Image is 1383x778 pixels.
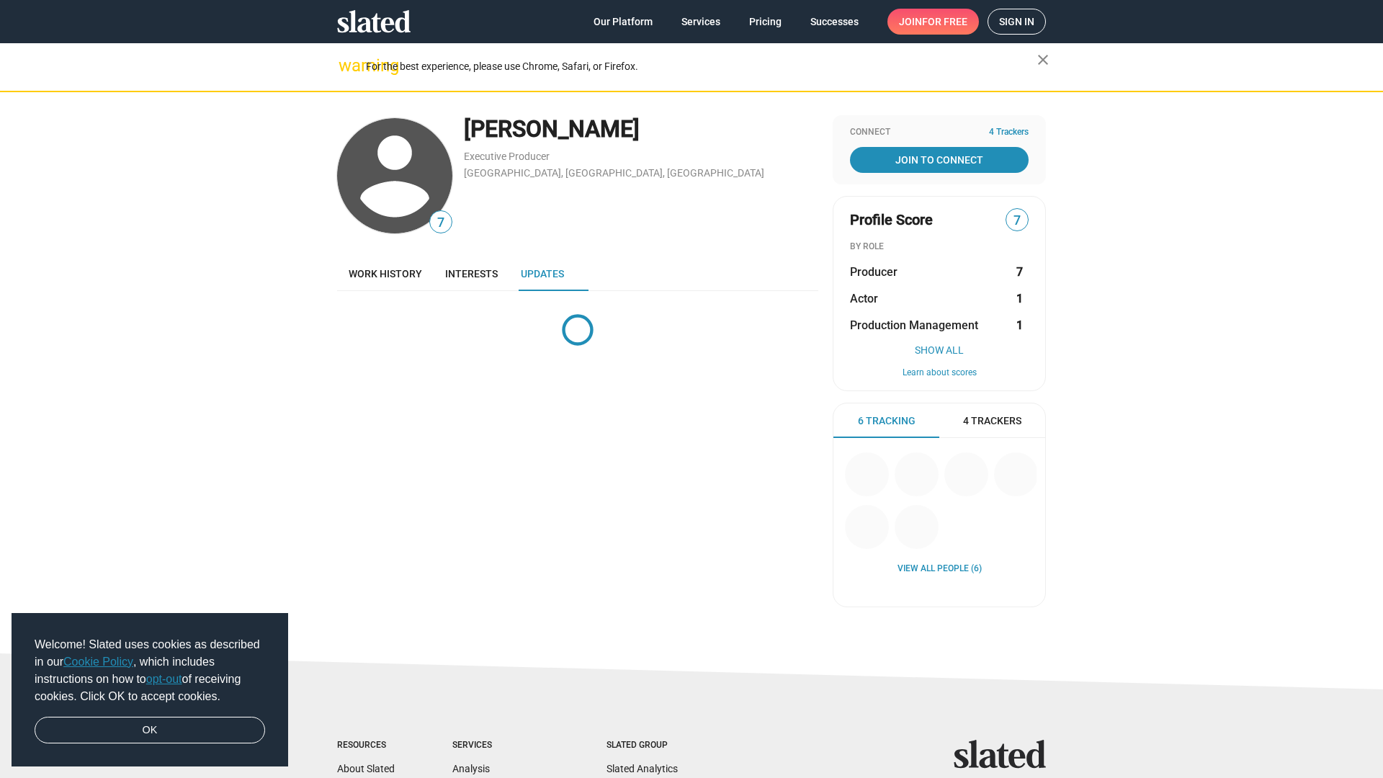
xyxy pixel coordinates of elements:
span: 7 [430,213,452,233]
span: Welcome! Slated uses cookies as described in our , which includes instructions on how to of recei... [35,636,265,705]
strong: 1 [1016,291,1023,306]
span: Join [899,9,967,35]
a: opt-out [146,673,182,685]
span: Producer [850,264,898,280]
a: Join To Connect [850,147,1029,173]
button: Learn about scores [850,367,1029,379]
div: For the best experience, please use Chrome, Safari, or Firefox. [366,57,1037,76]
span: Interests [445,268,498,280]
button: Show All [850,344,1029,356]
a: Work history [337,256,434,291]
div: Slated Group [607,740,704,751]
span: Sign in [999,9,1034,34]
span: Actor [850,291,878,306]
mat-icon: warning [339,57,356,74]
a: Executive Producer [464,151,550,162]
span: for free [922,9,967,35]
div: [PERSON_NAME] [464,114,818,145]
a: View all People (6) [898,563,982,575]
span: Our Platform [594,9,653,35]
a: Analysis [452,763,490,774]
span: Successes [810,9,859,35]
span: 7 [1006,211,1028,231]
a: Pricing [738,9,793,35]
span: Updates [521,268,564,280]
strong: 7 [1016,264,1023,280]
span: Join To Connect [853,147,1026,173]
a: Cookie Policy [63,656,133,668]
span: Services [681,9,720,35]
strong: 1 [1016,318,1023,333]
span: 4 Trackers [963,414,1021,428]
span: Work history [349,268,422,280]
div: Services [452,740,549,751]
a: Interests [434,256,509,291]
div: Connect [850,127,1029,138]
span: Production Management [850,318,978,333]
a: dismiss cookie message [35,717,265,744]
span: 6 Tracking [858,414,916,428]
a: Slated Analytics [607,763,678,774]
span: Profile Score [850,210,933,230]
a: [GEOGRAPHIC_DATA], [GEOGRAPHIC_DATA], [GEOGRAPHIC_DATA] [464,167,764,179]
a: Services [670,9,732,35]
a: About Slated [337,763,395,774]
div: Resources [337,740,395,751]
div: BY ROLE [850,241,1029,253]
a: Updates [509,256,576,291]
a: Our Platform [582,9,664,35]
mat-icon: close [1034,51,1052,68]
a: Sign in [988,9,1046,35]
span: Pricing [749,9,782,35]
div: cookieconsent [12,613,288,767]
a: Joinfor free [887,9,979,35]
a: Successes [799,9,870,35]
span: 4 Trackers [989,127,1029,138]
